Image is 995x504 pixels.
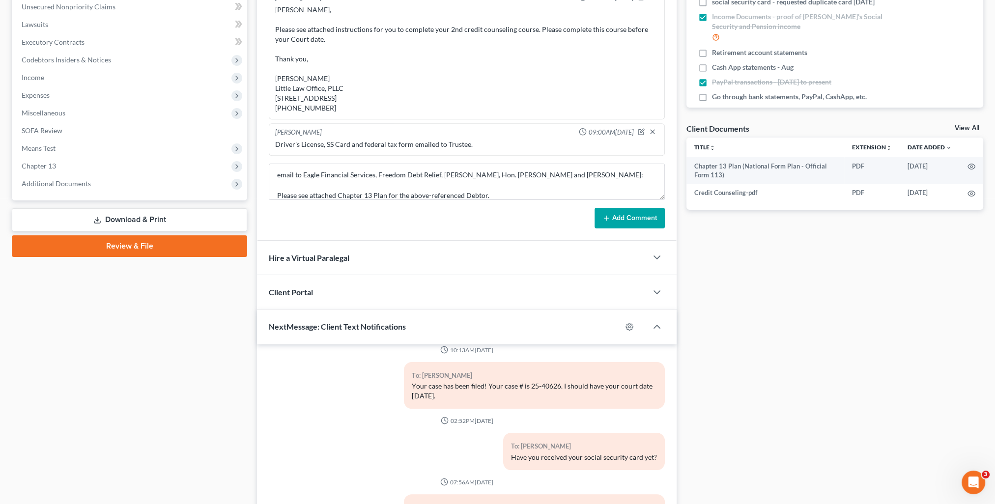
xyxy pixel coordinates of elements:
span: Expenses [22,91,50,99]
div: [PERSON_NAME] [275,128,322,138]
div: 07:56AM[DATE] [269,478,665,486]
div: Client Documents [686,123,749,134]
td: PDF [844,184,900,201]
td: Chapter 13 Plan (National Form Plan - Official Form 113) [686,157,844,184]
span: SOFA Review [22,126,62,135]
button: Add Comment [595,208,665,228]
span: 3 [982,471,990,478]
a: Executory Contracts [14,33,247,51]
a: Date Added expand_more [908,143,952,151]
div: Your case has been filed! Your case # is 25-40626. I should have your court date [DATE]. [412,381,656,401]
span: 09:00AM[DATE] [589,128,634,137]
i: unfold_more [886,145,892,151]
span: Hire a Virtual Paralegal [269,253,349,262]
span: Unsecured Nonpriority Claims [22,2,115,11]
span: Lawsuits [22,20,48,28]
td: Credit Counseling-pdf [686,184,844,201]
span: PayPal transactions - [DATE] to present [712,77,831,87]
span: Client Portal [269,287,313,297]
span: Miscellaneous [22,109,65,117]
div: Driver's License, SS Card and federal tax form emailed to Trustee. [275,140,658,149]
span: Additional Documents [22,179,91,188]
a: View All [955,125,979,132]
iframe: Intercom live chat [962,471,985,494]
td: [DATE] [900,184,960,201]
a: Review & File [12,235,247,257]
td: PDF [844,157,900,184]
i: expand_more [946,145,952,151]
div: To: [PERSON_NAME] [511,441,657,452]
div: 10:13AM[DATE] [269,346,665,354]
span: Income Documents - proof of [PERSON_NAME]'s Social Security and Pension income [712,12,901,31]
span: Means Test [22,144,56,152]
div: Have you received your social security card yet? [511,452,657,462]
a: Titleunfold_more [694,143,715,151]
span: NextMessage: Client Text Notifications [269,322,406,331]
div: To: [PERSON_NAME] [412,370,656,381]
span: Retirement account statements [712,48,807,57]
span: Codebtors Insiders & Notices [22,56,111,64]
a: Extensionunfold_more [852,143,892,151]
div: 02:52PM[DATE] [269,417,665,425]
span: Cash App statements - Aug [712,62,794,72]
i: unfold_more [710,145,715,151]
a: SOFA Review [14,122,247,140]
div: [PERSON_NAME], Please see attached instructions for you to complete your 2nd credit counseling co... [275,5,658,113]
a: Download & Print [12,208,247,231]
span: Go through bank statements, PayPal, CashApp, etc. [712,92,867,102]
span: Income [22,73,44,82]
a: Lawsuits [14,16,247,33]
span: Executory Contracts [22,38,85,46]
td: [DATE] [900,157,960,184]
span: Chapter 13 [22,162,56,170]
